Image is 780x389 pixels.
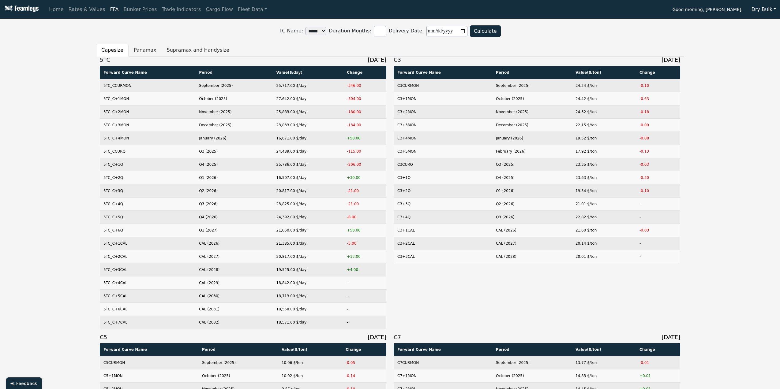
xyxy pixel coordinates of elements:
[394,118,492,132] td: C3+3MON
[195,79,272,92] td: September (2025)
[195,171,272,184] td: Q1 (2026)
[195,197,272,210] td: Q3 (2026)
[273,316,343,329] td: 18,571.00 $/day
[374,26,386,36] input: Duration Months:
[492,343,572,356] th: Period
[394,57,680,63] h3: C3
[100,237,195,250] td: 5TC_C+1CAL
[3,6,39,13] img: Fearnleys Logo
[342,356,386,369] td: -0.05
[329,24,388,39] label: Duration Months:
[343,79,386,92] td: -346.00
[203,3,235,16] a: Cargo Flow
[572,118,636,132] td: 22.15 $/ton
[492,92,572,105] td: October (2025)
[96,44,129,57] button: Capesize
[108,3,121,16] a: FFA
[195,263,272,276] td: CAL (2028)
[343,132,386,145] td: +50.00
[100,145,195,158] td: 5TC_CCURQ
[343,302,386,316] td: -
[162,44,235,57] button: Supramax and Handysize
[636,343,680,356] th: Change
[636,250,680,263] td: -
[100,302,195,316] td: 5TC_C+6CAL
[273,79,343,92] td: 25,717.00 $/day
[273,197,343,210] td: 23,825.00 $/day
[672,5,742,15] span: Good morning, [PERSON_NAME].
[195,66,272,79] th: Period
[198,369,278,383] td: October (2025)
[343,237,386,250] td: -5.00
[100,132,195,145] td: 5TC_C+4MON
[198,343,278,356] th: Period
[273,224,343,237] td: 21,050.00 $/day
[662,57,680,63] span: [DATE]
[100,316,195,329] td: 5TC_C+7CAL
[195,302,272,316] td: CAL (2031)
[636,66,680,79] th: Change
[343,158,386,171] td: -206.00
[572,184,636,197] td: 19.34 $/ton
[129,44,162,57] button: Panamax
[100,289,195,302] td: 5TC_C+5CAL
[636,210,680,224] td: -
[492,197,572,210] td: Q2 (2026)
[343,289,386,302] td: -
[394,145,492,158] td: C3+5MON
[492,369,572,383] td: October (2025)
[636,171,680,184] td: -0.30
[195,276,272,289] td: CAL (2029)
[47,3,66,16] a: Home
[195,132,272,145] td: January (2026)
[636,184,680,197] td: -0.10
[121,3,159,16] a: Bunker Prices
[394,171,492,184] td: C3+1Q
[572,197,636,210] td: 21.01 $/ton
[636,118,680,132] td: -0.09
[572,224,636,237] td: 21.60 $/ton
[492,237,572,250] td: CAL (2027)
[273,237,343,250] td: 21,385.00 $/day
[343,210,386,224] td: -8.00
[572,210,636,224] td: 22.82 $/ton
[342,343,386,356] th: Change
[492,184,572,197] td: Q1 (2026)
[273,171,343,184] td: 16,507.00 $/day
[100,105,195,118] td: 5TC_C+2MON
[159,3,203,16] a: Trade Indicators
[279,24,329,38] label: TC Name:
[100,276,195,289] td: 5TC_C+4CAL
[273,158,343,171] td: 25,786.00 $/day
[195,184,272,197] td: Q2 (2026)
[100,184,195,197] td: 5TC_C+3Q
[306,27,326,35] select: TC Name:
[195,92,272,105] td: October (2025)
[492,224,572,237] td: CAL (2026)
[748,4,780,15] button: Dry Bulk
[343,184,386,197] td: -21.00
[394,369,492,383] td: C7+1MON
[273,66,343,79] th: Value ($/day)
[492,105,572,118] td: November (2025)
[273,210,343,224] td: 24,392.00 $/day
[636,79,680,92] td: -0.10
[636,197,680,210] td: -
[572,145,636,158] td: 17.92 $/ton
[100,334,386,341] h3: C5
[368,334,386,341] span: [DATE]
[66,3,108,16] a: Rates & Values
[394,197,492,210] td: C3+3Q
[195,105,272,118] td: November (2025)
[195,145,272,158] td: Q3 (2025)
[195,316,272,329] td: CAL (2032)
[100,118,195,132] td: 5TC_C+3MON
[492,66,572,79] th: Period
[100,158,195,171] td: 5TC_C+1Q
[394,250,492,263] td: C3+3CAL
[100,57,386,63] h3: 5TC
[394,66,492,79] th: Forward Curve Name
[572,66,636,79] th: Value ($/ton)
[394,79,492,92] td: C3CURMON
[636,237,680,250] td: -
